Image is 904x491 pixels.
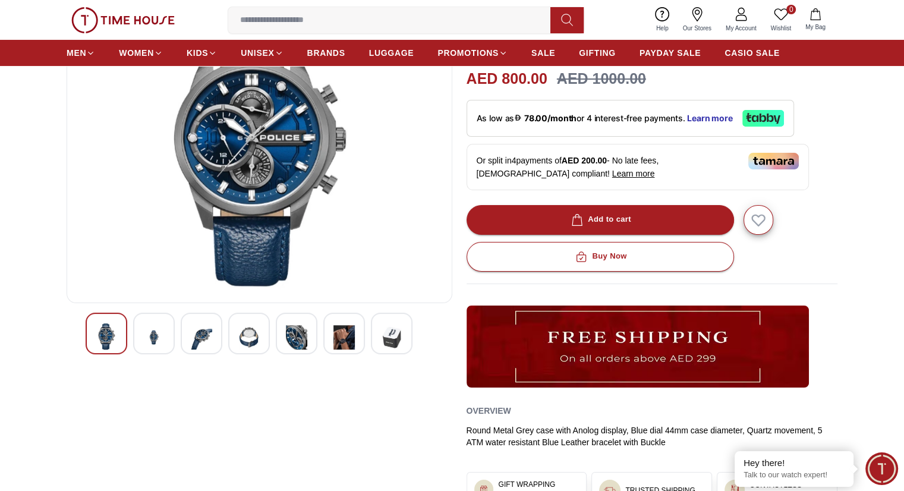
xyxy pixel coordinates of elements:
div: Buy Now [573,250,626,263]
img: ... [467,306,809,388]
img: POLICE REACTOR Men's Anolog Blue Dial Watch - PEWGF0039202 [96,323,117,350]
a: Help [649,5,676,35]
span: PAYDAY SALE [640,47,701,59]
span: WOMEN [119,47,154,59]
a: SALE [531,42,555,64]
img: POLICE REACTOR Men's Anolog Blue Dial Watch - PEWGF0039202 [238,323,260,352]
span: SALE [531,47,555,59]
img: POLICE REACTOR Men's Anolog Blue Dial Watch - PEWGF0039202 [381,323,402,352]
img: POLICE REACTOR Men's Anolog Blue Dial Watch - PEWGF0039202 [333,323,355,352]
span: CASIO SALE [725,47,780,59]
span: BRANDS [307,47,345,59]
div: Add to cart [569,213,631,226]
a: UNISEX [241,42,283,64]
a: MEN [67,42,95,64]
img: POLICE REACTOR Men's Anolog Blue Dial Watch - PEWGF0039202 [286,323,307,352]
span: My Bag [801,23,830,32]
span: LUGGAGE [369,47,414,59]
a: BRANDS [307,42,345,64]
div: Hey there! [744,457,845,469]
span: Wishlist [766,24,796,33]
button: My Bag [798,6,833,34]
a: KIDS [187,42,217,64]
h2: Overview [467,402,511,420]
a: Our Stores [676,5,719,35]
a: WOMEN [119,42,163,64]
span: UNISEX [241,47,274,59]
h3: AED 1000.00 [557,68,646,90]
img: POLICE REACTOR Men's Anolog Blue Dial Watch - PEWGF0039202 [191,323,212,352]
div: Or split in 4 payments of - No late fees, [DEMOGRAPHIC_DATA] compliant! [467,144,809,190]
span: PROMOTIONS [437,47,499,59]
div: Round Metal Grey case with Anolog display, Blue dial 44mm case diameter, Quartz movement, 5 ATM w... [467,424,838,448]
a: PAYDAY SALE [640,42,701,64]
span: Our Stores [678,24,716,33]
img: ... [71,7,175,33]
span: KIDS [187,47,208,59]
span: AED 200.00 [562,156,607,165]
img: Tamara [748,153,799,169]
p: Talk to our watch expert! [744,470,845,480]
div: Chat Widget [865,452,898,485]
span: Help [651,24,673,33]
span: My Account [721,24,761,33]
img: POLICE REACTOR Men's Anolog Blue Dial Watch - PEWGF0039202 [77,8,442,293]
span: MEN [67,47,86,59]
span: Learn more [612,169,655,178]
span: GIFTING [579,47,616,59]
a: GIFTING [579,42,616,64]
a: 0Wishlist [764,5,798,35]
span: 0 [786,5,796,14]
a: LUGGAGE [369,42,414,64]
img: POLICE REACTOR Men's Anolog Blue Dial Watch - PEWGF0039202 [143,323,165,352]
a: CASIO SALE [725,42,780,64]
a: PROMOTIONS [437,42,508,64]
button: Add to cart [467,205,734,235]
h2: AED 800.00 [467,68,547,90]
button: Buy Now [467,242,734,272]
